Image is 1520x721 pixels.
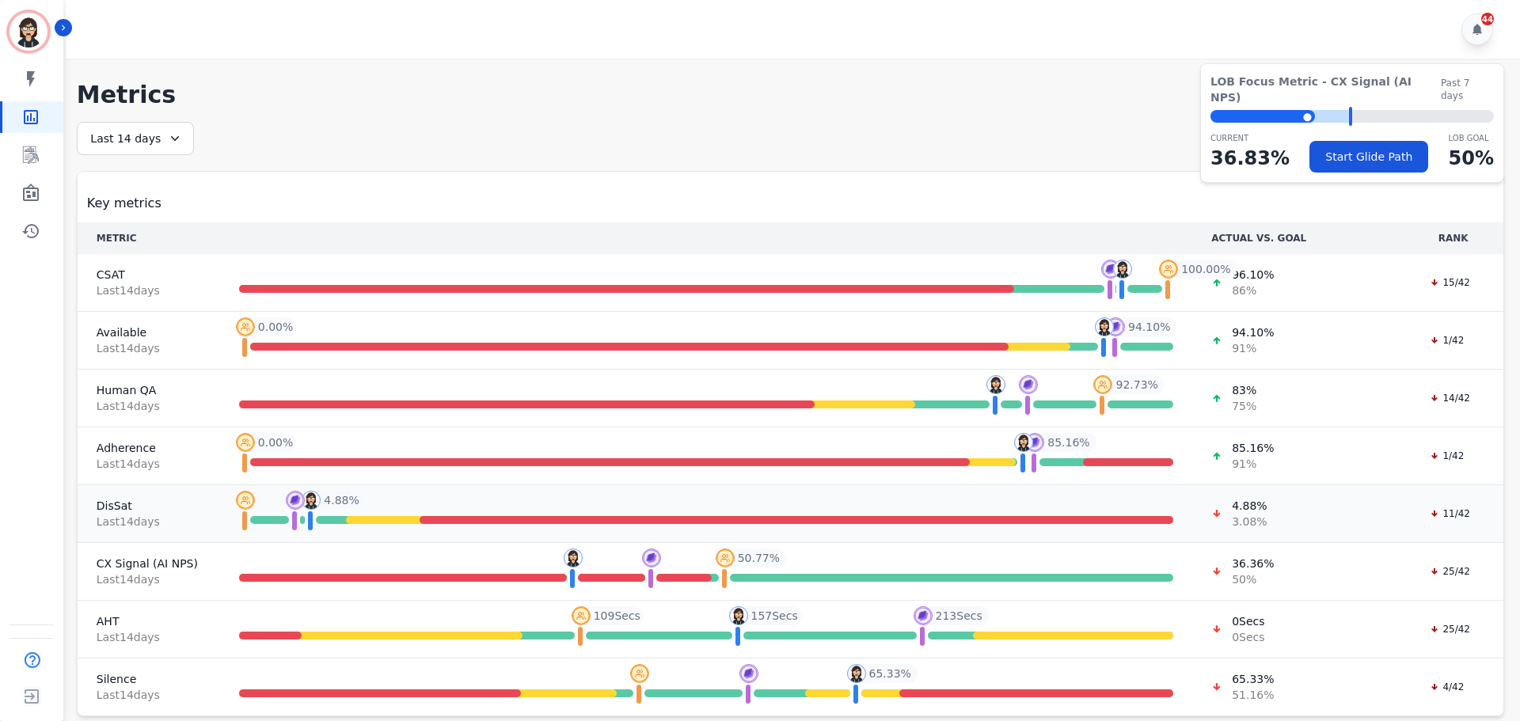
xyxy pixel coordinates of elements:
[1232,340,1274,356] span: 91 %
[1128,319,1170,335] span: 94.10 %
[97,629,201,645] span: Last 14 day s
[936,608,982,624] span: 213 Secs
[302,491,321,510] img: profile-pic
[914,606,933,625] img: profile-pic
[1232,456,1274,472] span: 91 %
[1232,629,1264,645] span: 0 Secs
[1232,382,1256,398] span: 83 %
[97,382,201,398] span: Human QA
[97,398,201,414] span: Last 14 day s
[236,491,255,510] img: profile-pic
[594,608,640,624] span: 109 Secs
[1422,506,1478,522] div: 11/42
[97,456,201,472] span: Last 14 day s
[1232,671,1274,687] span: 65.33 %
[1232,440,1274,456] span: 85.16 %
[1422,448,1472,464] div: 1/42
[1232,283,1274,298] span: 86 %
[739,664,758,683] img: profile-pic
[1210,144,1290,173] p: 36.83 %
[1192,222,1403,254] th: ACTUAL VS. GOAL
[1232,398,1256,414] span: 75 %
[847,664,866,683] img: profile-pic
[97,267,201,283] span: CSAT
[1093,375,1112,394] img: profile-pic
[1232,514,1267,529] span: 3.08 %
[97,340,201,356] span: Last 14 day s
[97,514,201,529] span: Last 14 day s
[97,687,201,703] span: Last 14 day s
[236,433,255,452] img: profile-pic
[77,81,1504,109] h1: Metrics
[1441,77,1494,102] span: Past 7 days
[716,548,735,567] img: profile-pic
[1210,110,1315,123] div: ⬤
[986,375,1005,394] img: profile-pic
[97,571,201,587] span: Last 14 day s
[869,666,911,681] span: 65.33 %
[97,283,201,298] span: Last 14 day s
[564,548,583,567] img: profile-pic
[78,222,220,254] th: METRIC
[642,548,661,567] img: profile-pic
[1232,267,1274,283] span: 96.10 %
[87,194,161,213] span: Key metrics
[1159,260,1178,279] img: profile-pic
[729,606,748,625] img: profile-pic
[738,550,780,566] span: 50.77 %
[1014,433,1033,452] img: profile-pic
[1422,390,1478,406] div: 14/42
[1106,317,1125,336] img: profile-pic
[1422,621,1478,637] div: 25/42
[1210,74,1441,105] span: LOB Focus Metric - CX Signal (AI NPS)
[1422,275,1478,290] div: 15/42
[77,122,194,155] div: Last 14 days
[1232,613,1264,629] span: 0 Secs
[1449,144,1494,173] p: 50 %
[97,556,201,571] span: CX Signal (AI NPS)
[630,664,649,683] img: profile-pic
[1232,324,1274,340] span: 94.10 %
[1449,132,1494,144] p: LOB Goal
[1115,377,1157,393] span: 92.73 %
[1481,13,1494,25] div: 44
[1025,433,1044,452] img: profile-pic
[258,434,293,450] span: 0.00 %
[286,491,305,510] img: profile-pic
[1422,332,1472,348] div: 1/42
[1232,571,1274,587] span: 50 %
[1232,498,1267,514] span: 4.88 %
[97,498,201,514] span: DisSat
[1232,687,1274,703] span: 51.16 %
[9,13,47,51] img: Bordered avatar
[1422,564,1478,579] div: 25/42
[97,671,201,687] span: Silence
[1232,556,1274,571] span: 36.36 %
[258,319,293,335] span: 0.00 %
[1422,679,1472,695] div: 4/42
[97,440,201,456] span: Adherence
[97,613,201,629] span: AHT
[1047,434,1089,450] span: 85.16 %
[324,492,359,508] span: 4.88 %
[1019,375,1038,394] img: profile-pic
[1210,132,1290,144] p: CURRENT
[1181,261,1230,277] span: 100.00 %
[751,608,798,624] span: 157 Secs
[97,324,201,340] span: Available
[1101,260,1120,279] img: profile-pic
[572,606,591,625] img: profile-pic
[1309,141,1428,173] button: Start Glide Path
[236,317,255,336] img: profile-pic
[1403,222,1503,254] th: RANK
[1095,317,1114,336] img: profile-pic
[1113,260,1132,279] img: profile-pic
